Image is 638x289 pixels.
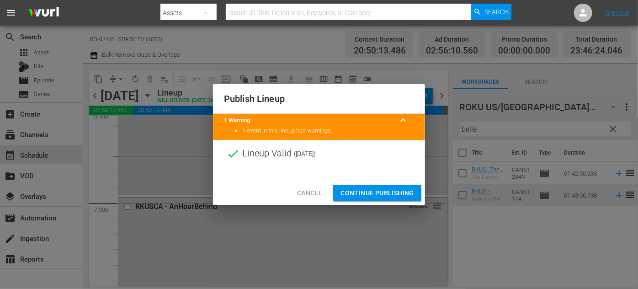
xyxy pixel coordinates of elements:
[290,185,330,202] button: Cancel
[333,185,421,202] button: Continue Publishing
[5,7,16,18] span: menu
[224,116,392,125] title: 1 Warning
[213,140,425,167] div: Lineup Valid
[297,187,322,199] span: Cancel
[294,147,316,161] span: ( [DATE] )
[398,115,409,126] span: keyboard_arrow_up
[224,91,414,106] h2: Publish Lineup
[242,127,414,135] li: 1 event in this lineup has warnings.
[606,9,629,16] a: Sign Out
[340,187,414,199] span: Continue Publishing
[22,2,66,24] img: ans4CAIJ8jUAAAAAAAAAAAAAAAAAAAAAAAAgQb4GAAAAAAAAAAAAAAAAAAAAAAAAJMjXAAAAAAAAAAAAAAAAAAAAAAAAgAT5G...
[392,109,414,131] button: keyboard_arrow_up
[484,4,509,20] span: Search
